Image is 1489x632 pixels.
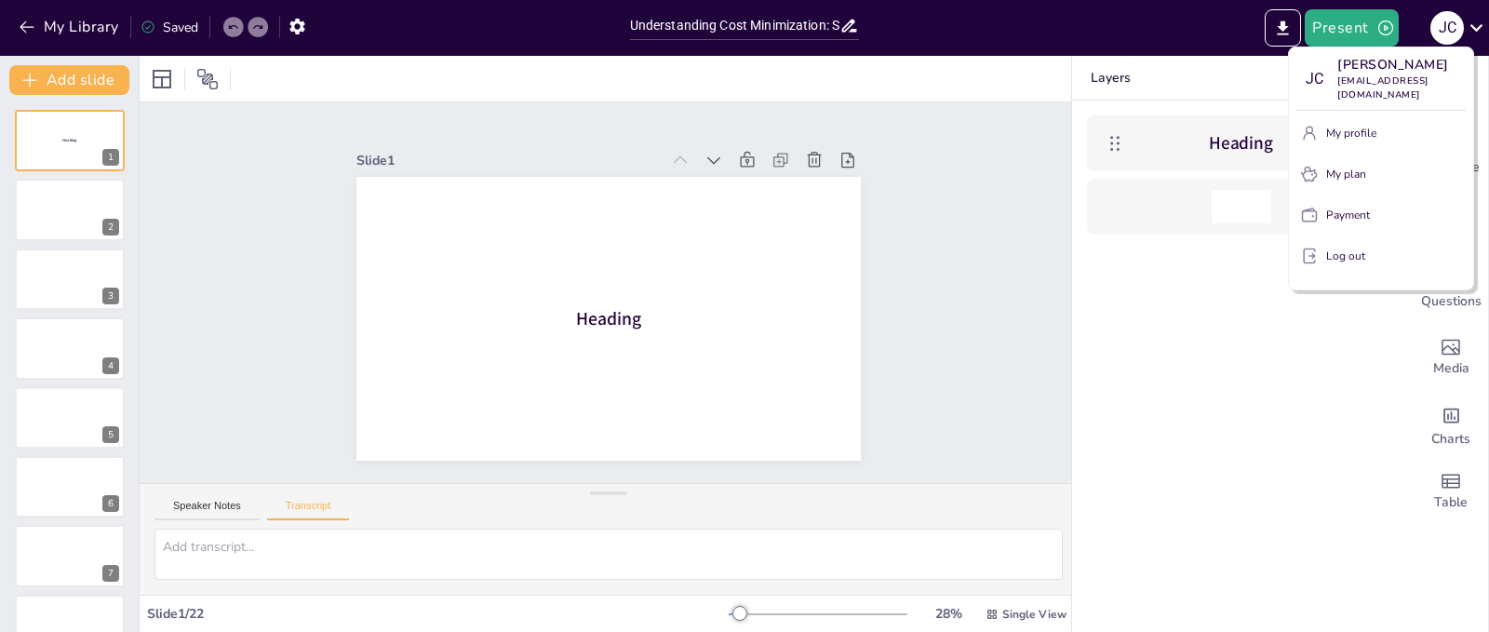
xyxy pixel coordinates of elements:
button: My plan [1296,159,1466,189]
p: My profile [1326,125,1376,141]
button: My profile [1296,118,1466,148]
p: [EMAIL_ADDRESS][DOMAIN_NAME] [1337,74,1466,102]
p: My plan [1326,166,1366,182]
button: Log out [1296,241,1466,271]
p: Payment [1326,207,1370,223]
p: Log out [1326,248,1365,264]
p: [PERSON_NAME] [1337,55,1466,74]
div: J C [1296,62,1330,96]
button: Payment [1296,200,1466,230]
